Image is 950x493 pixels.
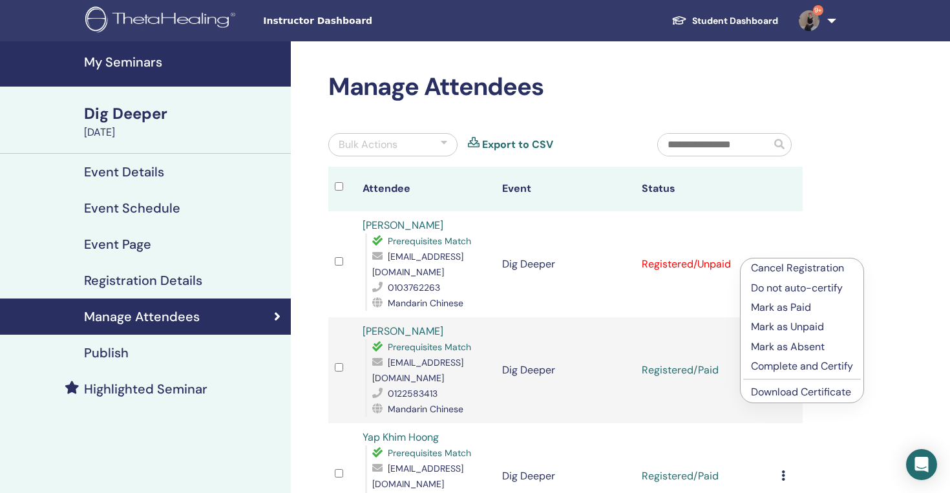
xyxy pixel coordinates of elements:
p: Complete and Certify [751,359,853,374]
h4: Registration Details [84,273,202,288]
h4: Event Page [84,236,151,252]
th: Event [496,167,635,211]
span: Mandarin Chinese [388,403,463,415]
span: Prerequisites Match [388,235,471,247]
h4: Manage Attendees [84,309,200,324]
h4: Highlighted Seminar [84,381,207,397]
span: [EMAIL_ADDRESS][DOMAIN_NAME] [372,463,463,490]
div: [DATE] [84,125,283,140]
img: default.jpg [799,10,819,31]
h4: Publish [84,345,129,361]
p: Mark as Absent [751,339,853,355]
th: Status [635,167,775,211]
a: Yap Khim Hoong [363,430,439,444]
h4: Event Details [84,164,164,180]
a: Download Certificate [751,385,851,399]
p: Mark as Unpaid [751,319,853,335]
a: Export to CSV [482,137,553,152]
a: Dig Deeper[DATE] [76,103,291,140]
p: Mark as Paid [751,300,853,315]
div: Dig Deeper [84,103,283,125]
div: Open Intercom Messenger [906,449,937,480]
p: Cancel Registration [751,260,853,276]
h4: My Seminars [84,54,283,70]
span: Mandarin Chinese [388,297,463,309]
p: Do not auto-certify [751,280,853,296]
a: [PERSON_NAME] [363,218,443,232]
h4: Event Schedule [84,200,180,216]
div: Bulk Actions [339,137,397,152]
a: [PERSON_NAME] [363,324,443,338]
span: 0103762263 [388,282,440,293]
img: graduation-cap-white.svg [671,15,687,26]
td: Dig Deeper [496,317,635,423]
span: Instructor Dashboard [263,14,457,28]
span: Prerequisites Match [388,447,471,459]
span: 0122583413 [388,388,438,399]
a: Student Dashboard [661,9,788,33]
span: 9+ [813,5,823,16]
span: Prerequisites Match [388,341,471,353]
h2: Manage Attendees [328,72,803,102]
img: logo.png [85,6,240,36]
span: [EMAIL_ADDRESS][DOMAIN_NAME] [372,357,463,384]
th: Attendee [356,167,496,211]
td: Dig Deeper [496,211,635,317]
span: [EMAIL_ADDRESS][DOMAIN_NAME] [372,251,463,278]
